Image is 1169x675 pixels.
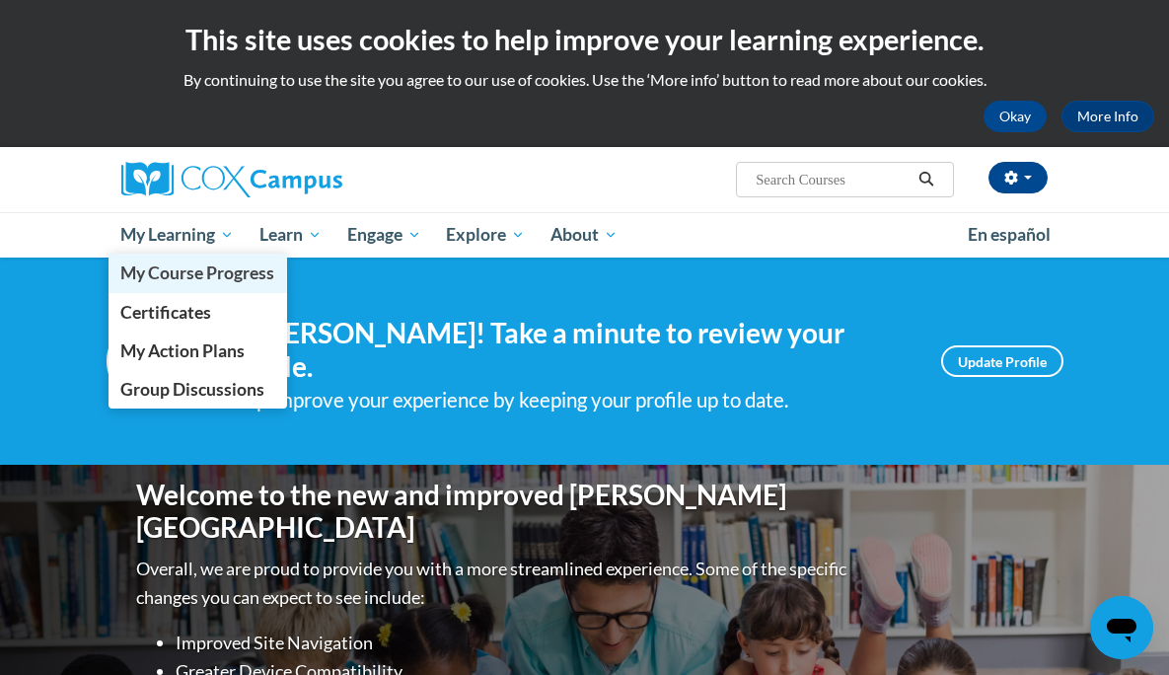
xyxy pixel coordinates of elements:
span: My Learning [120,223,234,247]
a: Update Profile [941,345,1063,377]
a: About [538,212,630,258]
p: By continuing to use the site you agree to our use of cookies. Use the ‘More info’ button to read... [15,69,1154,91]
span: Engage [347,223,421,247]
span: My Course Progress [120,262,274,283]
span: About [550,223,618,247]
a: More Info [1061,101,1154,132]
button: Account Settings [988,162,1048,193]
input: Search Courses [754,168,912,191]
a: My Course Progress [109,254,288,292]
a: Learn [247,212,334,258]
h2: This site uses cookies to help improve your learning experience. [15,20,1154,59]
a: Cox Campus [121,162,410,197]
span: En español [968,224,1051,245]
span: Learn [259,223,322,247]
a: Explore [433,212,538,258]
button: Search [912,168,941,191]
span: Explore [446,223,525,247]
a: Certificates [109,293,288,332]
img: Cox Campus [121,162,342,197]
img: Profile Image [107,317,195,406]
li: Improved Site Navigation [176,629,851,657]
div: Help improve your experience by keeping your profile up to date. [225,384,912,416]
a: My Action Plans [109,332,288,370]
h4: Hi [PERSON_NAME]! Take a minute to review your profile. [225,317,912,383]
iframe: Button to launch messaging window [1090,596,1153,659]
span: My Action Plans [120,340,245,361]
a: Engage [334,212,434,258]
p: Overall, we are proud to provide you with a more streamlined experience. Some of the specific cha... [136,555,851,612]
a: En español [955,214,1063,256]
span: Group Discussions [120,379,264,400]
a: My Learning [109,212,248,258]
button: Okay [984,101,1047,132]
div: Main menu [107,212,1063,258]
span: Certificates [120,302,211,323]
h1: Welcome to the new and improved [PERSON_NAME][GEOGRAPHIC_DATA] [136,479,851,545]
a: Group Discussions [109,370,288,409]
